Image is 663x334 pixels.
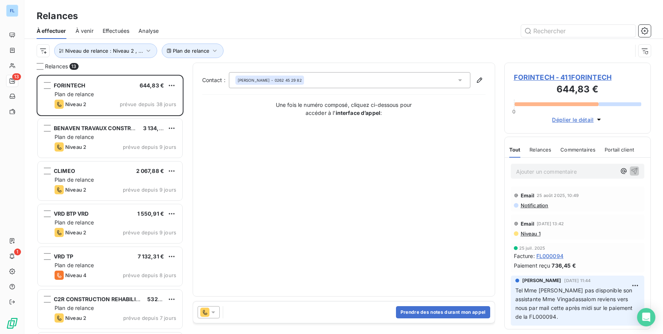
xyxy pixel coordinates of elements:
[45,63,68,70] span: Relances
[137,210,164,217] span: 1 550,91 €
[55,305,94,311] span: Plan de relance
[123,229,176,236] span: prévue depuis 9 jours
[138,253,164,260] span: 7 132,31 €
[54,210,89,217] span: VRD BTP VRD
[536,252,563,260] span: FL000094
[55,176,94,183] span: Plan de relance
[55,219,94,226] span: Plan de relance
[521,192,535,198] span: Email
[522,277,562,284] span: [PERSON_NAME]
[123,144,176,150] span: prévue depuis 9 jours
[6,5,18,17] div: FL
[147,296,172,302] span: 532,34 €
[143,125,171,131] span: 3 134,58 €
[65,48,143,54] span: Niveau de relance : Niveau 2 , ...
[173,48,209,54] span: Plan de relance
[55,91,94,97] span: Plan de relance
[76,27,93,35] span: À venir
[512,108,515,115] span: 0
[55,262,94,268] span: Plan de relance
[12,73,21,80] span: 13
[560,147,595,153] span: Commentaires
[564,278,591,283] span: [DATE] 11:44
[120,101,176,107] span: prévue depuis 38 jours
[514,82,642,98] h3: 644,83 €
[637,308,655,326] div: Open Intercom Messenger
[123,272,176,278] span: prévue depuis 8 jours
[54,253,73,260] span: VRD TP
[537,221,564,226] span: [DATE] 13:42
[552,261,576,269] span: 736,45 €
[65,187,86,193] span: Niveau 2
[514,252,535,260] span: Facture :
[136,168,164,174] span: 2 067,88 €
[103,27,130,35] span: Effectuées
[162,44,224,58] button: Plan de relance
[54,125,164,131] span: BENAVEN TRAVAUX CONSTRUCTION BTC
[521,221,535,227] span: Email
[69,63,78,70] span: 13
[552,116,594,124] span: Déplier le détail
[65,272,87,278] span: Niveau 4
[238,77,302,83] div: - 0262 45 29 82
[37,75,183,334] div: grid
[336,110,381,116] strong: interface d’appel
[515,287,634,320] span: Tel Mme [PERSON_NAME] pas disponible son assistante Mme Vingadassalom reviens vers nous par mail ...
[54,82,85,89] span: FORINTECH
[267,101,420,117] p: Une fois le numéro composé, cliquez ci-dessous pour accéder à l’ :
[514,72,642,82] span: FORINTECH - 411FORINTECH
[37,9,78,23] h3: Relances
[65,144,86,150] span: Niveau 2
[140,82,164,89] span: 644,83 €
[514,261,550,269] span: Paiement reçu
[65,101,86,107] span: Niveau 2
[202,76,229,84] label: Contact :
[54,296,182,302] span: C2R CONSTRUCTION REHABILITATION REUNION
[65,315,86,321] span: Niveau 2
[520,202,549,208] span: Notification
[138,27,159,35] span: Analyse
[521,25,636,37] input: Rechercher
[14,248,21,255] span: 1
[123,315,176,321] span: prévue depuis 7 jours
[6,317,18,329] img: Logo LeanPay
[65,229,86,236] span: Niveau 2
[396,306,490,318] button: Prendre des notes durant mon appel
[520,231,541,237] span: Niveau 1
[123,187,176,193] span: prévue depuis 9 jours
[537,193,579,198] span: 25 août 2025, 10:49
[55,134,94,140] span: Plan de relance
[54,168,75,174] span: CLIMEO
[550,115,605,124] button: Déplier le détail
[529,147,551,153] span: Relances
[54,44,157,58] button: Niveau de relance : Niveau 2 , ...
[238,77,270,83] span: [PERSON_NAME]
[605,147,634,153] span: Portail client
[509,147,521,153] span: Tout
[37,27,66,35] span: À effectuer
[519,246,546,250] span: 25 juil. 2025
